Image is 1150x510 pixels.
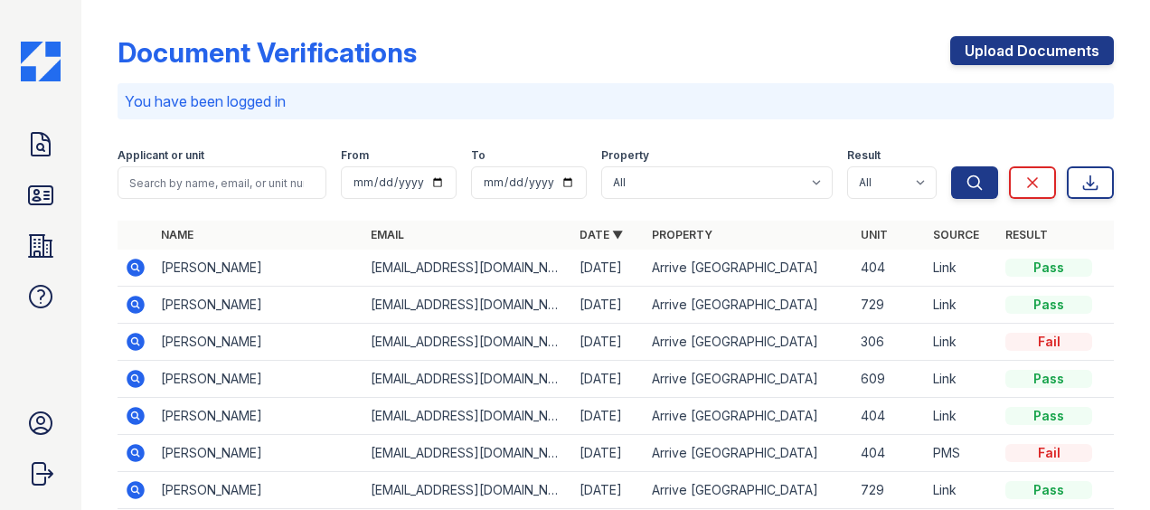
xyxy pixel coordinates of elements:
label: Applicant or unit [118,148,204,163]
td: [DATE] [572,472,645,509]
td: [EMAIL_ADDRESS][DOMAIN_NAME] [363,398,572,435]
div: Pass [1005,481,1092,499]
td: Link [926,398,998,435]
a: Date ▼ [580,228,623,241]
td: Link [926,250,998,287]
div: Fail [1005,444,1092,462]
input: Search by name, email, or unit number [118,166,326,199]
td: Arrive [GEOGRAPHIC_DATA] [645,287,853,324]
td: [EMAIL_ADDRESS][DOMAIN_NAME] [363,472,572,509]
td: Arrive [GEOGRAPHIC_DATA] [645,472,853,509]
td: Arrive [GEOGRAPHIC_DATA] [645,361,853,398]
td: [EMAIL_ADDRESS][DOMAIN_NAME] [363,250,572,287]
label: To [471,148,485,163]
div: Document Verifications [118,36,417,69]
img: CE_Icon_Blue-c292c112584629df590d857e76928e9f676e5b41ef8f769ba2f05ee15b207248.png [21,42,61,81]
td: Arrive [GEOGRAPHIC_DATA] [645,435,853,472]
td: [PERSON_NAME] [154,398,363,435]
a: Property [652,228,712,241]
td: [DATE] [572,324,645,361]
label: From [341,148,369,163]
td: 306 [853,324,926,361]
td: [EMAIL_ADDRESS][DOMAIN_NAME] [363,324,572,361]
div: Pass [1005,407,1092,425]
td: [EMAIL_ADDRESS][DOMAIN_NAME] [363,287,572,324]
a: Upload Documents [950,36,1114,65]
td: 609 [853,361,926,398]
td: [DATE] [572,361,645,398]
a: Email [371,228,404,241]
td: [DATE] [572,250,645,287]
td: Link [926,361,998,398]
td: Arrive [GEOGRAPHIC_DATA] [645,324,853,361]
div: Fail [1005,333,1092,351]
td: 404 [853,435,926,472]
td: [PERSON_NAME] [154,361,363,398]
td: [PERSON_NAME] [154,250,363,287]
a: Name [161,228,193,241]
td: 404 [853,398,926,435]
td: Arrive [GEOGRAPHIC_DATA] [645,250,853,287]
td: Arrive [GEOGRAPHIC_DATA] [645,398,853,435]
td: Link [926,324,998,361]
td: [PERSON_NAME] [154,435,363,472]
label: Property [601,148,649,163]
td: [EMAIL_ADDRESS][DOMAIN_NAME] [363,361,572,398]
div: Pass [1005,259,1092,277]
td: 729 [853,287,926,324]
label: Result [847,148,881,163]
div: Pass [1005,370,1092,388]
td: Link [926,472,998,509]
td: 729 [853,472,926,509]
a: Unit [861,228,888,241]
td: PMS [926,435,998,472]
div: Pass [1005,296,1092,314]
p: You have been logged in [125,90,1107,112]
td: [DATE] [572,435,645,472]
a: Result [1005,228,1048,241]
td: Link [926,287,998,324]
td: [EMAIL_ADDRESS][DOMAIN_NAME] [363,435,572,472]
td: 404 [853,250,926,287]
td: [PERSON_NAME] [154,287,363,324]
td: [DATE] [572,287,645,324]
td: [DATE] [572,398,645,435]
td: [PERSON_NAME] [154,472,363,509]
td: [PERSON_NAME] [154,324,363,361]
a: Source [933,228,979,241]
